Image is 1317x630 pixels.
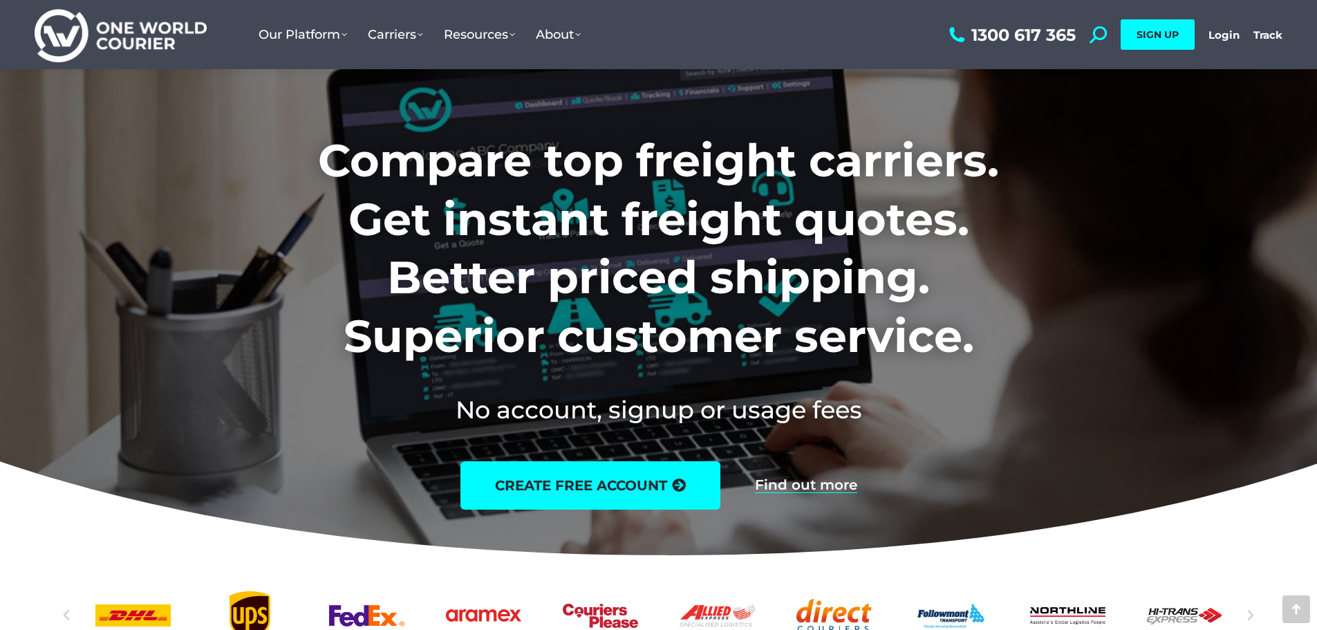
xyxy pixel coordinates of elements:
h1: Compare top freight carriers. Get instant freight quotes. Better priced shipping. Superior custom... [227,131,1090,365]
a: Our Platform [248,13,357,56]
a: Carriers [357,13,433,56]
span: Carriers [368,27,423,42]
img: One World Courier [35,7,207,63]
a: Resources [433,13,525,56]
a: SIGN UP [1121,19,1195,50]
a: create free account [460,461,720,510]
a: Track [1253,28,1282,41]
a: Find out more [755,478,857,493]
a: Login [1208,28,1240,41]
span: About [536,27,581,42]
h2: No account, signup or usage fees [227,393,1090,427]
a: 1300 617 365 [946,26,1076,44]
a: About [525,13,591,56]
span: Resources [444,27,515,42]
span: SIGN UP [1137,28,1179,41]
span: Our Platform [259,27,347,42]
